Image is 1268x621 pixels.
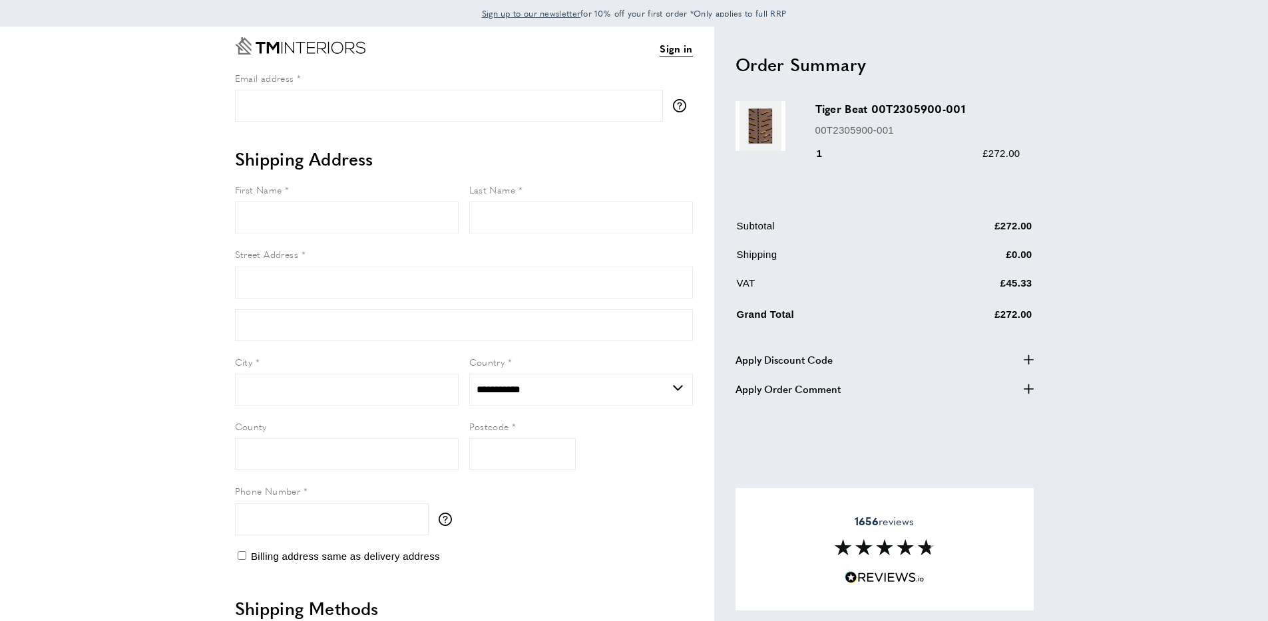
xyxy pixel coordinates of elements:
td: Grand Total [737,304,915,332]
span: Apply Order Comment [736,381,841,397]
span: Street Address [235,247,299,261]
strong: 1656 [855,513,879,529]
span: Country [469,355,505,368]
a: Go to Home page [235,37,365,55]
h2: Order Summary [736,53,1034,76]
td: £272.00 [916,304,1032,332]
span: County [235,420,267,433]
img: Reviews section [835,539,935,555]
span: Last Name [469,183,516,196]
h2: Shipping Methods [235,596,693,620]
a: Sign up to our newsletter [482,7,581,20]
span: City [235,355,253,368]
span: Apply Discount Code [736,352,833,368]
span: for 10% off your first order *Only applies to full RRP [482,7,787,19]
span: First Name [235,183,282,196]
a: Sign in [660,41,692,57]
td: £45.33 [916,275,1032,301]
button: More information [673,99,693,112]
div: 1 [815,146,841,162]
td: VAT [737,275,915,301]
span: Billing address same as delivery address [251,551,440,562]
td: £272.00 [916,218,1032,244]
button: More information [439,513,459,526]
td: Subtotal [737,218,915,244]
p: 00T2305900-001 [815,122,1020,138]
img: Tiger Beat 00T2305900-001 [736,101,785,151]
span: £272.00 [982,148,1020,159]
span: Email address [235,71,294,84]
td: £0.00 [916,247,1032,273]
h2: Shipping Address [235,147,693,171]
img: Reviews.io 5 stars [845,571,925,584]
span: reviews [855,515,914,528]
h3: Tiger Beat 00T2305900-001 [815,101,1020,116]
td: Shipping [737,247,915,273]
input: Billing address same as delivery address [238,551,246,560]
span: Postcode [469,420,509,433]
span: Sign up to our newsletter [482,7,581,19]
span: Phone Number [235,484,301,497]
